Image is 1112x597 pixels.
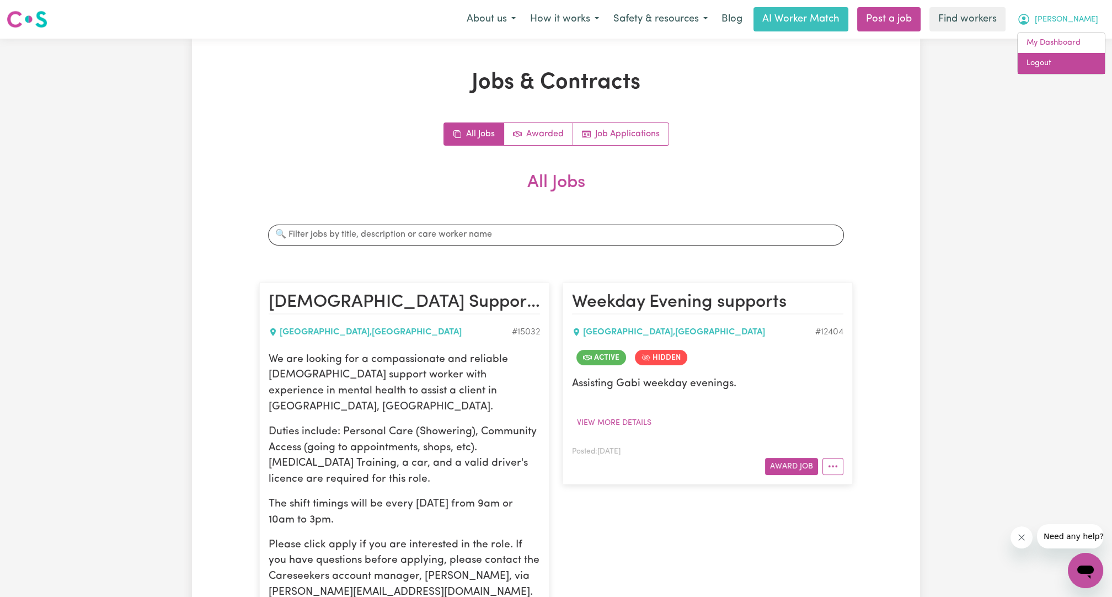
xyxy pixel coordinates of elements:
[815,326,843,339] div: Job ID #12404
[523,8,606,31] button: How it works
[268,224,844,245] input: 🔍 Filter jobs by title, description or care worker name
[822,458,843,475] button: More options
[7,7,47,32] a: Careseekers logo
[1011,526,1033,548] iframe: Close message
[269,424,540,488] p: Duties include: Personal Care (Showering), Community Access (going to appointments, shops, etc). ...
[269,292,540,314] h2: Female Support Worker with Mental Health Experience Needed in Bellevue Hill, NSW
[269,497,540,529] p: The shift timings will be every [DATE] from 9am or 10am to 3pm.
[1017,32,1105,74] div: My Account
[504,123,573,145] a: Active jobs
[635,350,687,365] span: Job is hidden
[857,7,921,31] a: Post a job
[1018,53,1105,74] a: Logout
[572,292,843,314] h2: Weekday Evening supports
[259,70,853,96] h1: Jobs & Contracts
[1037,524,1103,548] iframe: Message from company
[573,123,669,145] a: Job applications
[7,9,47,29] img: Careseekers logo
[269,326,512,339] div: [GEOGRAPHIC_DATA] , [GEOGRAPHIC_DATA]
[572,326,815,339] div: [GEOGRAPHIC_DATA] , [GEOGRAPHIC_DATA]
[765,458,818,475] button: Award Job
[7,8,67,17] span: Need any help?
[753,7,848,31] a: AI Worker Match
[606,8,715,31] button: Safety & resources
[1018,33,1105,54] a: My Dashboard
[929,7,1006,31] a: Find workers
[512,326,540,339] div: Job ID #15032
[1010,8,1105,31] button: My Account
[444,123,504,145] a: All jobs
[259,172,853,211] h2: All Jobs
[459,8,523,31] button: About us
[1035,14,1098,26] span: [PERSON_NAME]
[576,350,626,365] span: Job is active
[269,352,540,415] p: We are looking for a compassionate and reliable [DEMOGRAPHIC_DATA] support worker with experience...
[572,414,656,431] button: View more details
[572,376,843,392] p: Assisting Gabi weekday evenings.
[715,7,749,31] a: Blog
[1068,553,1103,588] iframe: Button to launch messaging window
[572,448,621,455] span: Posted: [DATE]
